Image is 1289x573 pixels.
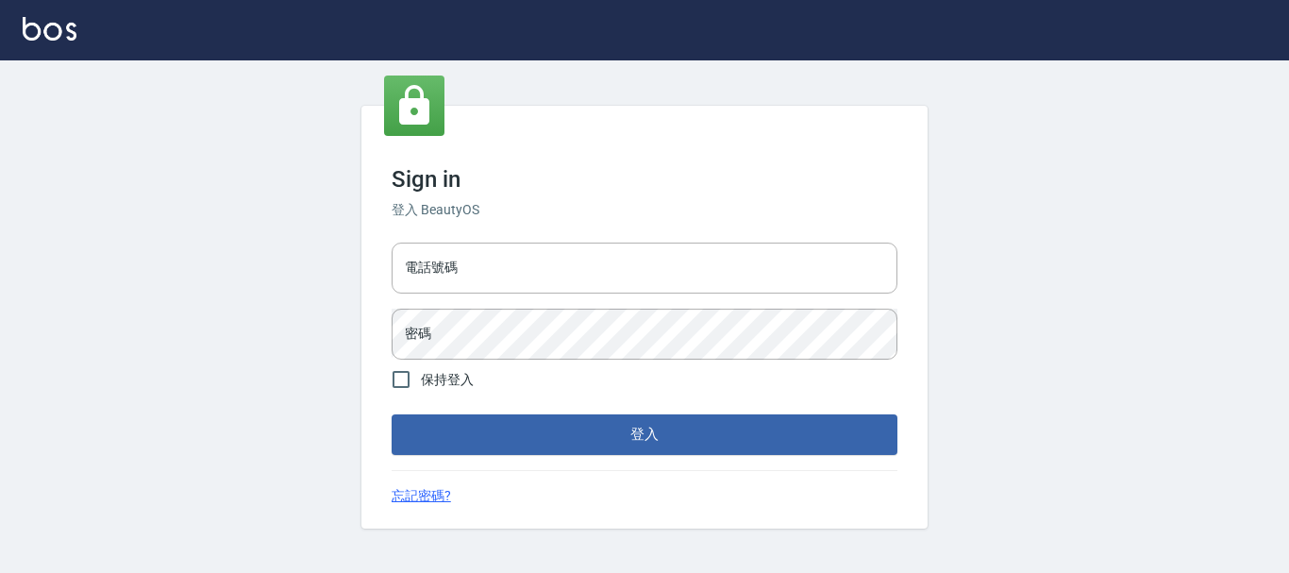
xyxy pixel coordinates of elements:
[392,200,897,220] h6: 登入 BeautyOS
[23,17,76,41] img: Logo
[392,166,897,193] h3: Sign in
[392,414,897,454] button: 登入
[421,370,474,390] span: 保持登入
[392,486,451,506] a: 忘記密碼?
